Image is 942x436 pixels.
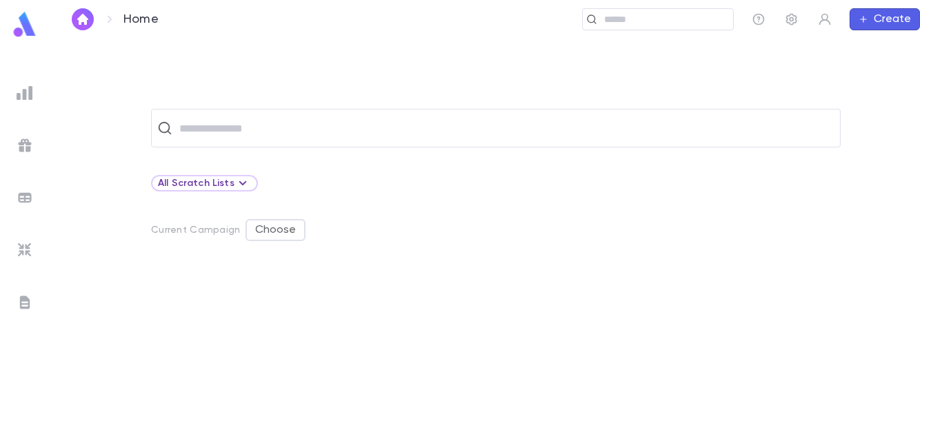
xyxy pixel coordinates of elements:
button: Create [850,8,920,30]
p: Current Campaign [151,225,240,236]
button: Choose [245,219,305,241]
img: campaigns_grey.99e729a5f7ee94e3726e6486bddda8f1.svg [17,137,33,154]
div: All Scratch Lists [158,175,251,191]
p: Home [123,12,159,27]
img: imports_grey.530a8a0e642e233f2baf0ef88e8c9fcb.svg [17,242,33,258]
img: letters_grey.7941b92b52307dd3b8a917253454ce1c.svg [17,294,33,311]
div: All Scratch Lists [151,175,258,191]
img: home_white.a664292cf8c1dea59945f0da9f25487c.svg [74,14,91,25]
img: reports_grey.c525e4749d1bce6a11f5fe2a8de1b229.svg [17,85,33,101]
img: batches_grey.339ca447c9d9533ef1741baa751efc33.svg [17,189,33,206]
img: logo [11,11,39,38]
